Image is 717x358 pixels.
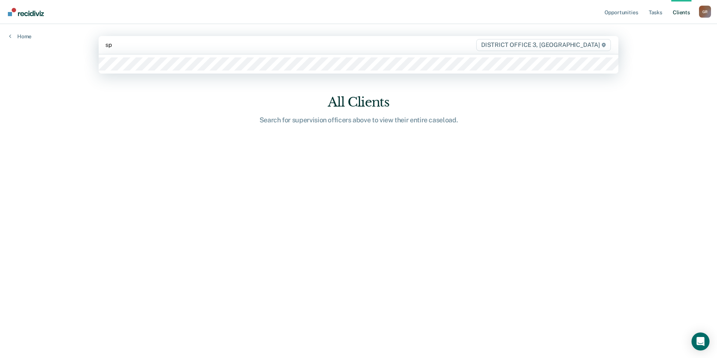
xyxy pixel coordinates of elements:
[238,95,478,110] div: All Clients
[238,116,478,124] div: Search for supervision officers above to view their entire caseload.
[691,332,709,350] div: Open Intercom Messenger
[699,6,711,18] button: Profile dropdown button
[476,39,611,51] span: DISTRICT OFFICE 3, [GEOGRAPHIC_DATA]
[9,33,31,40] a: Home
[699,6,711,18] div: G R
[8,8,44,16] img: Recidiviz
